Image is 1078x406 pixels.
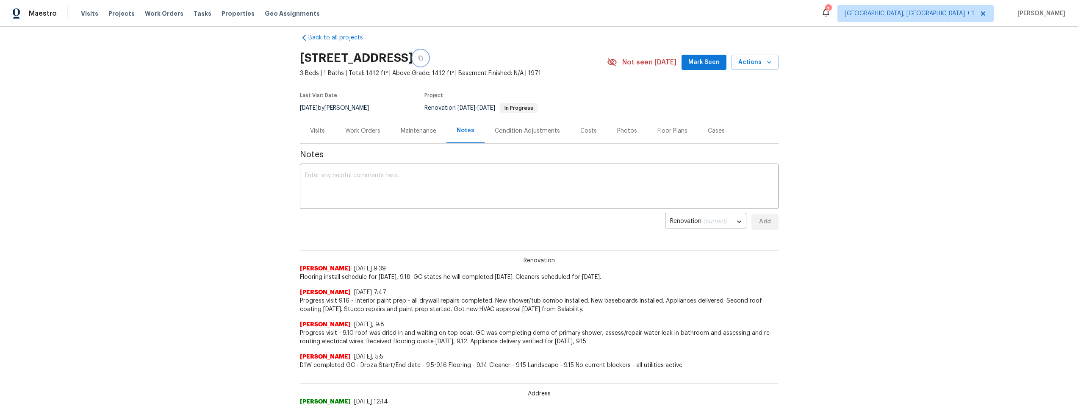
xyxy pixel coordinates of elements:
span: D1W completed GC - Droza Start/End date - 9.5-9.16 Flooring - 9.14 Cleaner - 9.15 Landscape - 9.1... [300,361,779,370]
span: Renovation [518,256,560,265]
span: Progress visit 9.16 - Interior paint prep - all drywall repairs completed. New shower/tub combo i... [300,297,779,314]
a: Back to all projects [300,33,381,42]
span: [DATE], 9:8 [354,322,384,328]
span: - [457,105,495,111]
span: [PERSON_NAME] [300,353,351,361]
span: [DATE] [457,105,475,111]
span: (current) [703,218,727,224]
button: Copy Address [413,50,428,66]
span: Properties [222,9,255,18]
span: Last Visit Date [300,93,337,98]
button: Mark Seen [682,55,726,70]
span: Not seen [DATE] [622,58,676,67]
span: 3 Beds | 1 Baths | Total: 1412 ft² | Above Grade: 1412 ft² | Basement Finished: N/A | 1971 [300,69,607,78]
span: Work Orders [145,9,183,18]
span: [GEOGRAPHIC_DATA], [GEOGRAPHIC_DATA] + 1 [845,9,974,18]
span: In Progress [501,106,537,111]
span: [DATE] 9:39 [354,266,386,272]
button: Actions [732,55,779,70]
span: [DATE] [477,105,495,111]
span: [DATE] 12:14 [354,399,388,405]
div: Floor Plans [657,127,687,135]
span: [PERSON_NAME] [300,288,351,297]
span: Notes [300,150,779,159]
span: [DATE], 5:5 [354,354,383,360]
div: Costs [580,127,597,135]
div: Renovation (current) [665,211,746,232]
span: [PERSON_NAME] [300,398,351,406]
span: Geo Assignments [265,9,320,18]
div: Maintenance [401,127,436,135]
div: Visits [310,127,325,135]
span: Project [424,93,443,98]
span: Visits [81,9,98,18]
span: Renovation [424,105,538,111]
div: Notes [457,126,474,135]
span: Tasks [194,11,211,17]
span: [DATE] [300,105,318,111]
span: [DATE] 7:47 [354,289,386,295]
span: Actions [738,57,772,68]
span: Mark Seen [688,57,720,68]
span: Flooring install schedule for [DATE], 9.18. GC states he will completed [DATE]. Cleaners schedule... [300,273,779,281]
div: Photos [617,127,637,135]
span: [PERSON_NAME] [300,264,351,273]
span: Projects [108,9,135,18]
div: by [PERSON_NAME] [300,103,379,113]
div: Work Orders [345,127,380,135]
span: Address [523,389,556,398]
span: [PERSON_NAME] [1014,9,1065,18]
div: Cases [708,127,725,135]
div: 3 [825,5,831,14]
h2: [STREET_ADDRESS] [300,54,413,62]
span: Maestro [29,9,57,18]
div: Condition Adjustments [495,127,560,135]
span: [PERSON_NAME] [300,320,351,329]
span: Progress visit - 9.10 roof was dried in and waiting on top coat. GC was completing demo of primar... [300,329,779,346]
